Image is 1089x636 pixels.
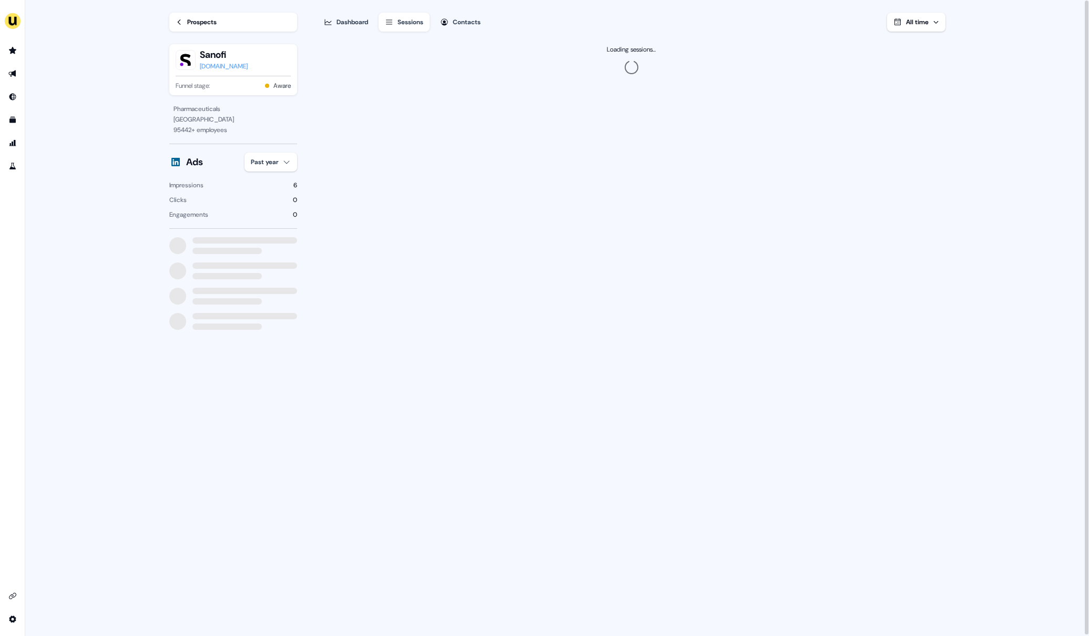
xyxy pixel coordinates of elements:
[186,156,203,168] div: Ads
[453,17,481,27] div: Contacts
[293,209,297,220] div: 0
[169,13,297,32] a: Prospects
[906,18,929,26] span: All time
[293,180,297,190] div: 6
[887,13,945,32] button: All time
[293,195,297,205] div: 0
[200,61,248,72] a: [DOMAIN_NAME]
[318,13,374,32] button: Dashboard
[4,135,21,152] a: Go to attribution
[174,125,293,135] div: 95442 + employees
[174,114,293,125] div: [GEOGRAPHIC_DATA]
[200,48,248,61] button: Sanofi
[4,112,21,128] a: Go to templates
[176,80,210,91] span: Funnel stage:
[379,13,430,32] button: Sessions
[169,195,187,205] div: Clicks
[4,588,21,604] a: Go to integrations
[4,65,21,82] a: Go to outbound experience
[273,80,291,91] button: Aware
[4,611,21,628] a: Go to integrations
[245,153,297,171] button: Past year
[607,44,656,55] div: Loading sessions...
[398,17,423,27] div: Sessions
[187,17,217,27] div: Prospects
[169,209,208,220] div: Engagements
[434,13,487,32] button: Contacts
[337,17,368,27] div: Dashboard
[174,104,293,114] div: Pharmaceuticals
[4,88,21,105] a: Go to Inbound
[4,158,21,175] a: Go to experiments
[169,180,203,190] div: Impressions
[4,42,21,59] a: Go to prospects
